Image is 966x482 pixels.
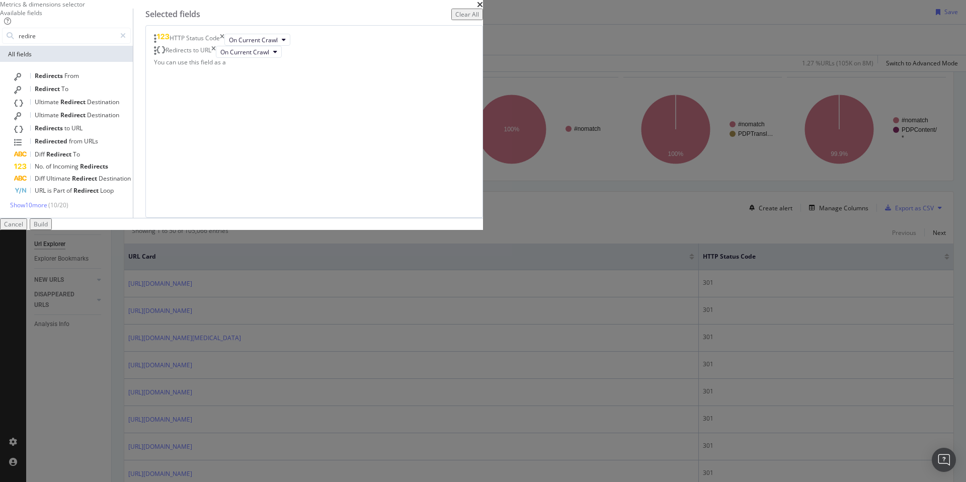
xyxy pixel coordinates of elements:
span: from [69,137,84,145]
span: No. [35,162,46,171]
span: Redirects [80,162,108,171]
button: On Current Crawl [216,46,282,58]
div: Selected fields [145,9,200,20]
span: of [46,162,53,171]
span: Diff [35,174,46,183]
span: Ultimate [35,111,60,119]
div: Clear All [455,10,479,19]
span: Loop [100,186,114,195]
span: Destination [99,174,131,183]
span: Redirect [73,186,100,195]
span: To [73,150,80,158]
button: On Current Crawl [224,34,290,46]
div: You can use this field as a [154,58,474,66]
span: Redirect [72,174,99,183]
div: Open Intercom Messenger [932,448,956,472]
span: URL [35,186,47,195]
span: Ultimate [35,98,60,106]
span: Redirect [60,111,87,119]
button: Build [30,218,52,230]
div: Redirects to URLtimesOn Current Crawl [154,46,474,58]
span: From [64,71,79,80]
span: Diff [35,150,46,158]
span: To [61,85,68,93]
span: On Current Crawl [220,48,269,56]
span: Part [53,186,66,195]
span: is [47,186,53,195]
span: URLs [84,137,98,145]
div: Build [34,220,48,228]
span: Redirect [35,85,61,93]
span: Ultimate [46,174,72,183]
span: Destination [87,98,119,106]
span: of [66,186,73,195]
span: Redirects [35,71,64,80]
div: HTTP Status CodetimesOn Current Crawl [154,34,474,46]
span: Destination [87,111,119,119]
span: Show 10 more [10,201,47,209]
span: to [64,124,71,132]
div: times [211,46,216,58]
span: Redirects [35,124,64,132]
span: URL [71,124,83,132]
div: times [220,34,224,46]
div: Redirects to URL [166,46,211,58]
button: Clear All [451,9,483,20]
span: On Current Crawl [229,36,278,44]
input: Search by field name [18,28,116,43]
span: Redirect [60,98,87,106]
span: Redirected [35,137,69,145]
div: HTTP Status Code [170,34,220,46]
span: Incoming [53,162,80,171]
span: ( 10 / 20 ) [48,201,68,209]
span: Redirect [46,150,73,158]
div: Cancel [4,220,23,228]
